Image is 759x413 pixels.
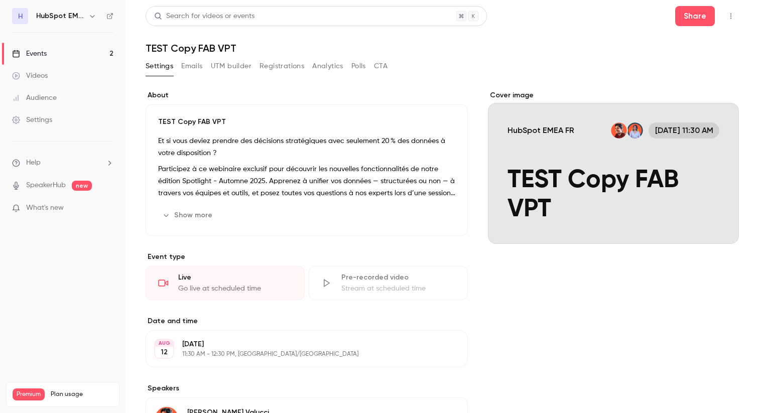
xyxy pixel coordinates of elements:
label: Date and time [146,316,468,326]
div: Audience [12,93,57,103]
button: Polls [351,58,366,74]
span: Help [26,158,41,168]
label: Cover image [488,90,739,100]
button: UTM builder [211,58,251,74]
button: Emails [181,58,202,74]
div: LiveGo live at scheduled time [146,266,305,300]
p: Event type [146,252,468,262]
p: / 1000 [88,400,113,409]
div: Pre-recorded video [341,272,455,283]
h1: TEST Copy FAB VPT [146,42,739,54]
span: H [18,11,23,22]
button: Share [675,6,715,26]
span: What's new [26,203,64,213]
p: Participez à ce webinaire exclusif pour découvrir les nouvelles fonctionnalités de notre édition ... [158,163,455,199]
div: Go live at scheduled time [178,284,292,294]
p: Videos [13,400,32,409]
p: Et si vous deviez prendre des décisions stratégiques avec seulement 20 % des données à votre disp... [158,135,455,159]
p: 12 [161,347,168,357]
div: Search for videos or events [154,11,255,22]
button: Registrations [260,58,304,74]
div: Settings [12,115,52,125]
li: help-dropdown-opener [12,158,113,168]
p: 11:30 AM - 12:30 PM, [GEOGRAPHIC_DATA]/[GEOGRAPHIC_DATA] [182,350,415,358]
a: SpeakerHub [26,180,66,191]
div: AUG [155,340,173,347]
span: Premium [13,388,45,400]
div: Pre-recorded videoStream at scheduled time [309,266,468,300]
section: Cover image [488,90,739,244]
h6: HubSpot EMEA FR [36,11,84,21]
p: [DATE] [182,339,415,349]
div: Videos [12,71,48,81]
div: Stream at scheduled time [341,284,455,294]
button: Show more [158,207,218,223]
p: TEST Copy FAB VPT [158,117,455,127]
div: Events [12,49,47,59]
span: new [72,181,92,191]
button: CTA [374,58,388,74]
span: Plan usage [51,390,113,398]
label: About [146,90,468,100]
span: 23 [88,402,94,408]
button: Analytics [312,58,343,74]
label: Speakers [146,383,468,393]
div: Live [178,272,292,283]
button: HubSpot EMEA FRMélanie BohuluEnzo Valucci[DATE] 11:30 AMTEST Copy FAB VPT [711,216,731,236]
button: Settings [146,58,173,74]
